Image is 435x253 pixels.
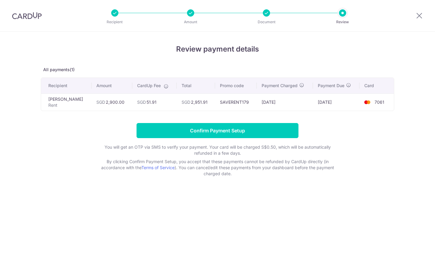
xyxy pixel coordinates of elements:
p: All payments(1) [41,67,394,73]
th: Card [359,78,394,93]
span: Payment Due [318,83,344,89]
p: Amount [168,19,213,25]
p: Review [320,19,365,25]
td: 2,900.00 [92,93,132,111]
th: Total [177,78,215,93]
span: Payment Charged [262,83,298,89]
th: Promo code [215,78,257,93]
iframe: Opens a widget where you can find more information [396,235,429,250]
td: [DATE] [257,93,313,111]
td: [PERSON_NAME] [41,93,92,111]
td: [DATE] [313,93,359,111]
input: Confirm Payment Setup [137,123,298,138]
p: Recipient [92,19,137,25]
img: CardUp [12,12,42,19]
td: SAVERENT179 [215,93,257,111]
h4: Review payment details [41,44,394,55]
td: 51.91 [132,93,177,111]
span: 7061 [375,100,384,105]
p: Document [244,19,289,25]
a: Terms of Service [141,165,175,170]
td: 2,951.91 [177,93,215,111]
p: Rent [48,102,87,108]
span: CardUp Fee [137,83,161,89]
span: SGD [182,100,190,105]
p: By clicking Confirm Payment Setup, you accept that these payments cannot be refunded by CardUp di... [97,159,338,177]
span: SGD [96,100,105,105]
span: SGD [137,100,146,105]
img: <span class="translation_missing" title="translation missing: en.account_steps.new_confirm_form.b... [361,99,373,106]
th: Recipient [41,78,92,93]
th: Amount [92,78,132,93]
p: You will get an OTP via SMS to verify your payment. Your card will be charged S$0.50, which will ... [97,144,338,156]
